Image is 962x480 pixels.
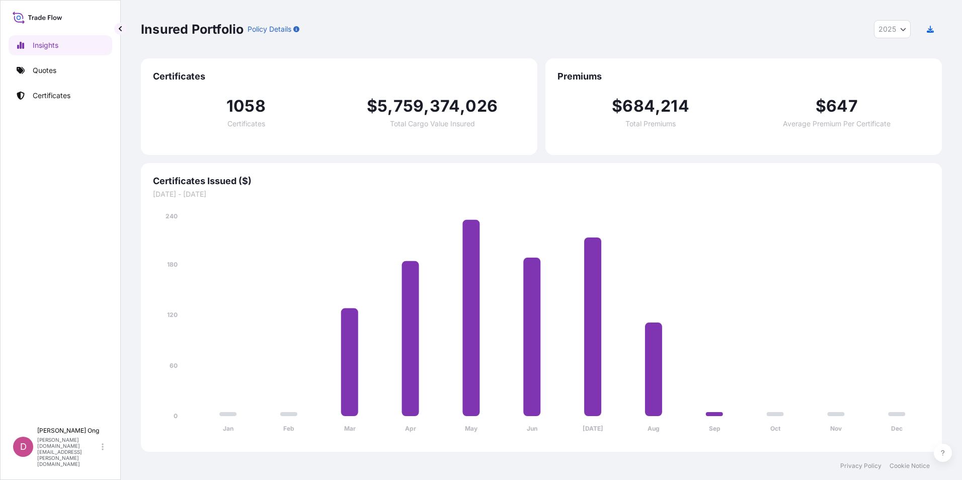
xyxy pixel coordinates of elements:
[840,462,881,470] a: Privacy Policy
[141,21,244,37] p: Insured Portfolio
[248,24,291,34] p: Policy Details
[390,120,475,127] span: Total Cargo Value Insured
[661,98,689,114] span: 214
[20,442,27,452] span: D
[167,311,178,318] tspan: 120
[770,425,781,432] tspan: Oct
[227,120,265,127] span: Certificates
[377,98,387,114] span: 5
[709,425,720,432] tspan: Sep
[174,412,178,420] tspan: 0
[223,425,233,432] tspan: Jan
[527,425,537,432] tspan: Jun
[424,98,429,114] span: ,
[153,189,930,199] span: [DATE] - [DATE]
[783,120,891,127] span: Average Premium Per Certificate
[9,86,112,106] a: Certificates
[648,425,660,432] tspan: Aug
[826,98,858,114] span: 647
[612,98,622,114] span: $
[226,98,266,114] span: 1058
[344,425,356,432] tspan: Mar
[283,425,294,432] tspan: Feb
[37,437,100,467] p: [PERSON_NAME][DOMAIN_NAME][EMAIL_ADDRESS][PERSON_NAME][DOMAIN_NAME]
[465,98,498,114] span: 026
[170,362,178,369] tspan: 60
[33,40,58,50] p: Insights
[622,98,655,114] span: 684
[167,261,178,268] tspan: 180
[9,35,112,55] a: Insights
[153,175,930,187] span: Certificates Issued ($)
[874,20,911,38] button: Year Selector
[830,425,842,432] tspan: Nov
[583,425,603,432] tspan: [DATE]
[37,427,100,435] p: [PERSON_NAME] Ong
[9,60,112,81] a: Quotes
[465,425,478,432] tspan: May
[393,98,424,114] span: 759
[387,98,393,114] span: ,
[655,98,661,114] span: ,
[557,70,930,83] span: Premiums
[33,91,70,101] p: Certificates
[430,98,460,114] span: 374
[153,70,525,83] span: Certificates
[878,24,896,34] span: 2025
[405,425,416,432] tspan: Apr
[33,65,56,75] p: Quotes
[460,98,465,114] span: ,
[166,212,178,220] tspan: 240
[367,98,377,114] span: $
[891,425,903,432] tspan: Dec
[816,98,826,114] span: $
[625,120,676,127] span: Total Premiums
[890,462,930,470] a: Cookie Notice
